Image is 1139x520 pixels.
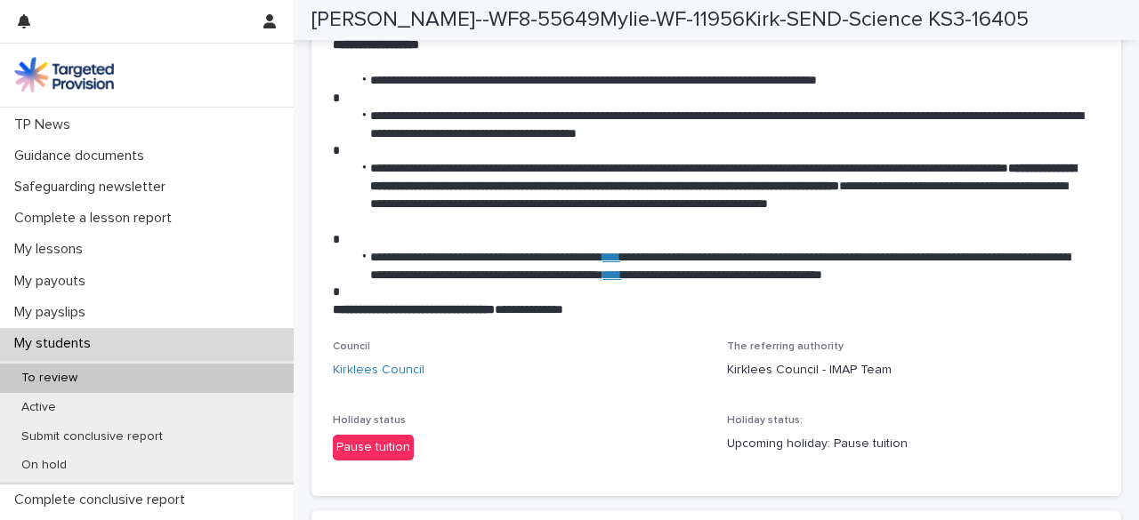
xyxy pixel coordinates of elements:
[727,435,1100,453] p: Upcoming holiday: Pause tuition
[7,304,100,321] p: My payslips
[7,492,199,508] p: Complete conclusive report
[7,179,180,196] p: Safeguarding newsletter
[7,458,81,473] p: On hold
[7,210,186,227] p: Complete a lesson report
[7,116,85,133] p: TP News
[7,371,92,386] p: To review
[727,415,803,426] span: Holiday status:
[311,7,1029,33] h2: [PERSON_NAME]--WF8-55649Mylie-WF-11956Kirk-SEND-Science KS3-16405
[7,273,100,290] p: My payouts
[333,341,370,352] span: Council
[7,335,105,352] p: My students
[333,361,424,380] a: Kirklees Council
[7,429,177,444] p: Submit conclusive report
[7,148,158,164] p: Guidance documents
[727,361,1100,380] p: Kirklees Council - IMAP Team
[333,415,406,426] span: Holiday status
[7,400,70,415] p: Active
[14,57,114,92] img: M5nRWzHhSzIhMunXDL62
[7,241,97,258] p: My lessons
[333,435,414,460] div: Pause tuition
[727,341,844,352] span: The referring authority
